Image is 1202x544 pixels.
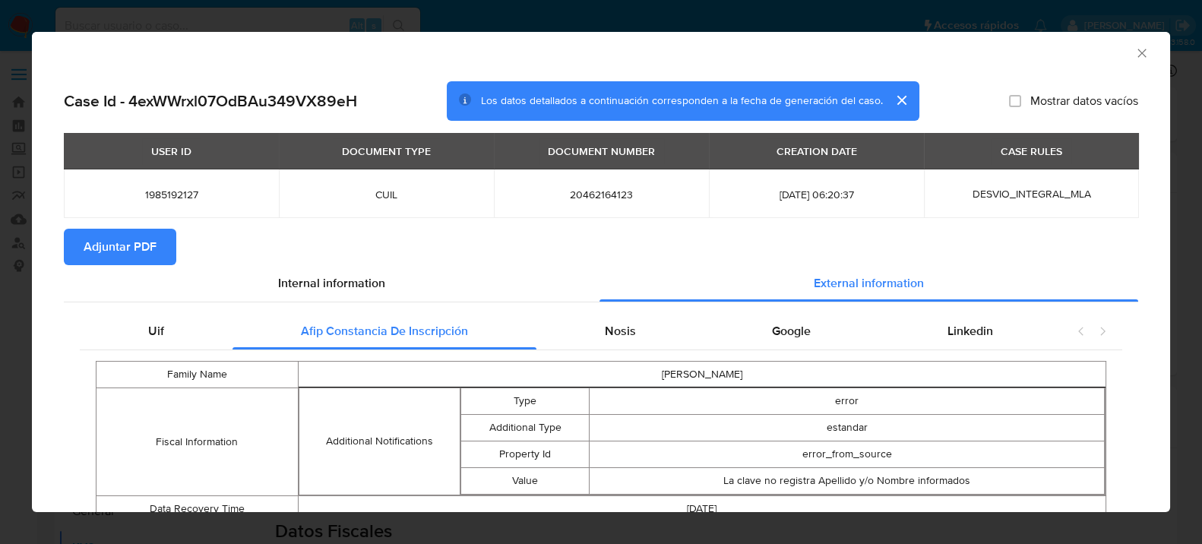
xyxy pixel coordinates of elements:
[772,322,811,340] span: Google
[64,229,176,265] button: Adjuntar PDF
[1030,93,1138,109] span: Mostrar datos vacíos
[297,188,476,201] span: CUIL
[947,322,993,340] span: Linkedin
[298,496,1106,523] td: [DATE]
[590,473,1104,489] div: La clave no registra Apellido y/o Nombre informados
[148,322,164,340] span: Uif
[278,274,385,292] span: Internal information
[992,138,1071,164] div: CASE RULES
[604,322,635,340] span: Nosis
[461,468,590,495] td: Value
[142,138,201,164] div: USER ID
[84,230,157,264] span: Adjuntar PDF
[32,32,1170,512] div: closure-recommendation-modal
[767,138,866,164] div: CREATION DATE
[64,91,357,111] h2: Case Id - 4exWWrxl07OdBAu349VX89eH
[96,362,299,388] td: Family Name
[96,388,299,496] td: Fiscal Information
[301,322,468,340] span: Afip Constancia De Inscripción
[333,138,440,164] div: DOCUMENT TYPE
[973,186,1091,201] span: DESVIO_INTEGRAL_MLA
[590,388,1105,415] td: error
[96,496,299,523] td: Data Recovery Time
[298,362,1106,388] td: [PERSON_NAME]
[590,441,1105,468] td: error_from_source
[299,388,460,495] td: Additional Notifications
[461,388,590,415] td: Type
[814,274,924,292] span: External information
[1134,46,1148,59] button: Cerrar ventana
[64,265,1138,302] div: Detailed info
[512,188,691,201] span: 20462164123
[82,188,261,201] span: 1985192127
[461,441,590,468] td: Property Id
[883,82,919,119] button: cerrar
[80,313,1061,349] div: Detailed external info
[461,415,590,441] td: Additional Type
[1009,95,1021,107] input: Mostrar datos vacíos
[590,415,1105,441] td: estandar
[481,93,883,109] span: Los datos detallados a continuación corresponden a la fecha de generación del caso.
[727,188,906,201] span: [DATE] 06:20:37
[539,138,664,164] div: DOCUMENT NUMBER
